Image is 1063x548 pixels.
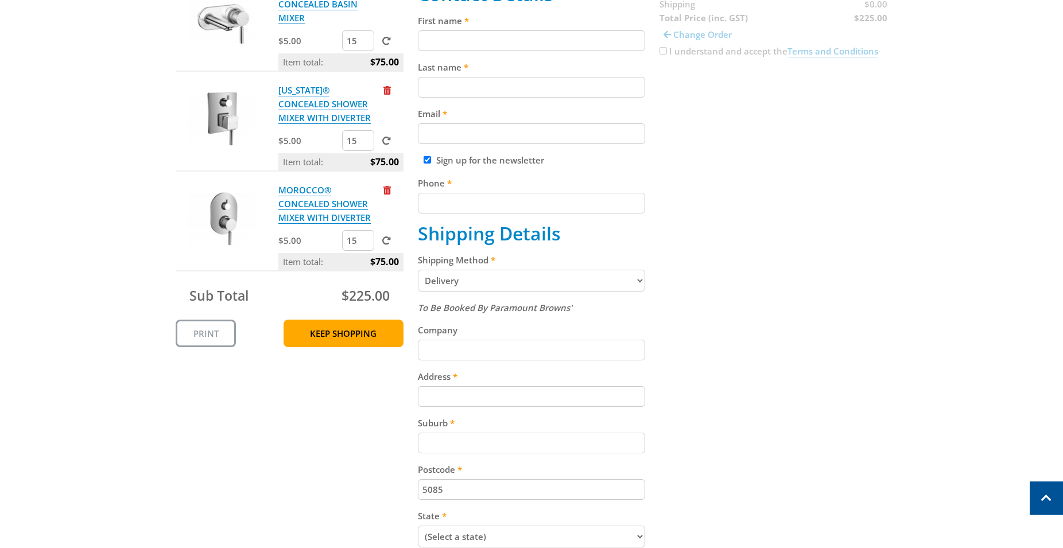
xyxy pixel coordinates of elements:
a: Remove from cart [383,84,391,96]
p: $5.00 [278,134,340,147]
input: Please enter your suburb. [418,433,646,453]
span: $75.00 [370,153,399,170]
label: State [418,509,646,523]
input: Please enter your address. [418,386,646,407]
label: Suburb [418,416,646,430]
p: Item total: [278,253,404,270]
p: $5.00 [278,234,340,247]
label: Company [418,323,646,337]
a: MOROCCO® CONCEALED SHOWER MIXER WITH DIVERTER [278,184,371,224]
span: Sub Total [189,286,249,305]
input: Please enter your email address. [418,123,646,144]
p: Item total: [278,153,404,170]
label: Last name [418,60,646,74]
p: Item total: [278,53,404,71]
label: Phone [418,176,646,190]
span: $225.00 [342,286,390,305]
select: Please select a shipping method. [418,270,646,292]
label: Email [418,107,646,121]
a: Print [176,320,236,347]
input: Please enter your first name. [418,30,646,51]
label: Sign up for the newsletter [436,154,544,166]
span: $75.00 [370,253,399,270]
a: [US_STATE]® CONCEALED SHOWER MIXER WITH DIVERTER [278,84,371,124]
img: MONTANA® CONCEALED SHOWER MIXER WITH DIVERTER [187,83,255,152]
span: $75.00 [370,53,399,71]
input: Please enter your telephone number. [418,193,646,213]
img: MOROCCO® CONCEALED SHOWER MIXER WITH DIVERTER [187,183,255,252]
input: Please enter your last name. [418,77,646,98]
label: Postcode [418,463,646,476]
label: Shipping Method [418,253,646,267]
em: To Be Booked By Paramount Browns' [418,302,572,313]
a: Keep Shopping [284,320,404,347]
p: $5.00 [278,34,340,48]
label: First name [418,14,646,28]
label: Address [418,370,646,383]
h2: Shipping Details [418,223,646,244]
select: Please select your state. [418,526,646,547]
a: Remove from cart [383,184,391,196]
input: Please enter your postcode. [418,479,646,500]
